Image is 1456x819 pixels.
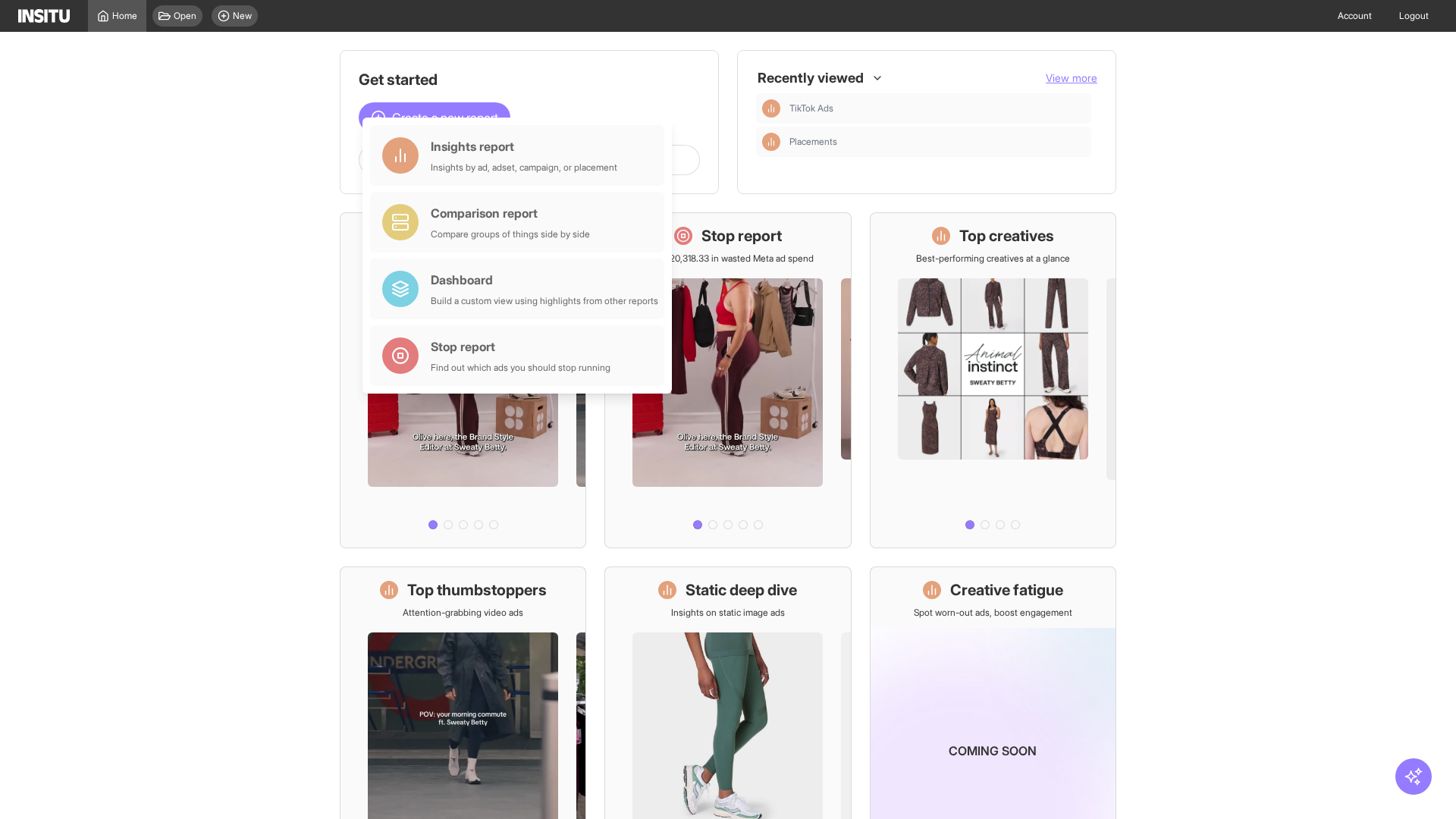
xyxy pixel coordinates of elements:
[789,136,1085,148] span: Placements
[762,133,780,151] div: Insights
[1046,71,1097,86] button: View more
[671,607,785,619] p: Insights on static image ads
[407,579,547,601] h1: Top thumbstoppers
[789,102,1085,115] span: TikTok Ads
[403,607,523,619] p: Attention-grabbing video ads
[431,228,590,240] div: Compare groups of things side by side
[174,10,196,22] span: Open
[431,362,610,374] div: Find out which ads you should stop running
[431,337,610,356] div: Stop report
[916,253,1070,265] p: Best-performing creatives at a glance
[959,225,1054,246] h1: Top creatives
[789,102,833,115] span: TikTok Ads
[870,212,1116,548] a: Top creativesBest-performing creatives at a glance
[392,108,498,127] span: Create a new report
[604,212,851,548] a: Stop reportSave £20,318.33 in wasted Meta ad spend
[789,136,837,148] span: Placements
[431,137,617,155] div: Insights report
[431,204,590,222] div: Comparison report
[431,271,658,289] div: Dashboard
[359,102,510,133] button: Create a new report
[701,225,782,246] h1: Stop report
[359,69,700,90] h1: Get started
[431,295,658,307] div: Build a custom view using highlights from other reports
[686,579,797,601] h1: Static deep dive
[762,99,780,118] div: Insights
[18,9,70,23] img: Logo
[112,10,137,22] span: Home
[340,212,586,548] a: What's live nowSee all active ads instantly
[431,162,617,174] div: Insights by ad, adset, campaign, or placement
[1046,71,1097,84] span: View more
[642,253,814,265] p: Save £20,318.33 in wasted Meta ad spend
[233,10,252,22] span: New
